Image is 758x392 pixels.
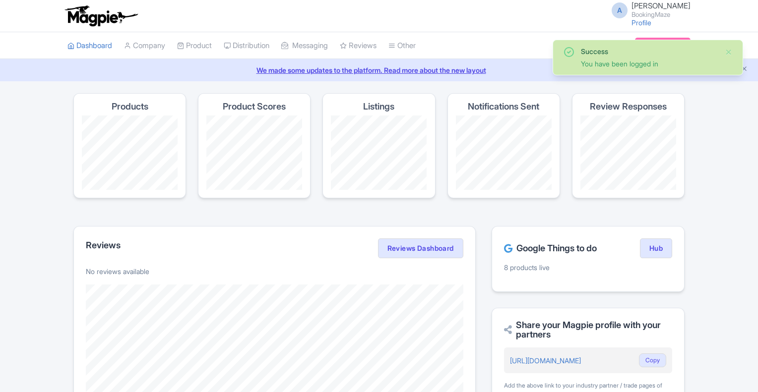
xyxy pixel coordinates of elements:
[112,102,148,112] h4: Products
[86,266,463,277] p: No reviews available
[632,18,651,27] a: Profile
[223,102,286,112] h4: Product Scores
[581,58,717,69] div: You have been logged in
[504,262,672,273] p: 8 products live
[388,32,416,59] a: Other
[363,102,394,112] h4: Listings
[725,46,733,58] button: Close
[640,238,672,258] a: Hub
[635,38,691,53] a: Subscription
[281,32,328,59] a: Messaging
[67,32,112,59] a: Dashboard
[606,2,691,18] a: A [PERSON_NAME] BookingMaze
[510,356,581,365] a: [URL][DOMAIN_NAME]
[378,238,463,258] a: Reviews Dashboard
[504,243,597,253] h2: Google Things to do
[124,32,165,59] a: Company
[612,2,628,18] span: A
[177,32,212,59] a: Product
[86,240,121,250] h2: Reviews
[632,1,691,10] span: [PERSON_NAME]
[581,46,717,56] div: Success
[639,353,666,367] button: Copy
[63,5,139,27] img: logo-ab69f6fb50320c5b225c76a69d11143b.png
[224,32,269,59] a: Distribution
[6,65,752,75] a: We made some updates to the platform. Read more about the new layout
[340,32,377,59] a: Reviews
[504,320,672,340] h2: Share your Magpie profile with your partners
[590,102,667,112] h4: Review Responses
[468,102,539,112] h4: Notifications Sent
[741,64,748,75] button: Close announcement
[632,11,691,18] small: BookingMaze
